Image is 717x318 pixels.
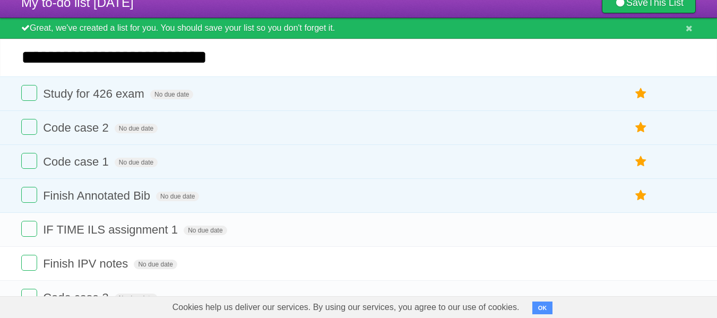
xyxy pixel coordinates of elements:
span: Finish Annotated Bib [43,189,153,202]
label: Star task [631,119,651,136]
span: IF TIME ILS assignment 1 [43,223,180,236]
span: No due date [115,158,158,167]
label: Star task [631,153,651,170]
label: Star task [631,187,651,204]
span: No due date [115,124,158,133]
label: Done [21,187,37,203]
label: Done [21,289,37,305]
label: Star task [631,85,651,102]
span: Code case 3 [43,291,111,304]
label: Done [21,255,37,271]
span: Code case 1 [43,155,111,168]
span: Study for 426 exam [43,87,147,100]
span: No due date [184,226,227,235]
span: No due date [156,192,199,201]
button: OK [532,302,553,314]
span: No due date [150,90,193,99]
span: Cookies help us deliver our services. By using our services, you agree to our use of cookies. [162,297,530,318]
span: Finish IPV notes [43,257,131,270]
label: Done [21,119,37,135]
span: No due date [134,260,177,269]
label: Done [21,153,37,169]
span: No due date [115,294,158,303]
label: Done [21,221,37,237]
label: Done [21,85,37,101]
span: Code case 2 [43,121,111,134]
